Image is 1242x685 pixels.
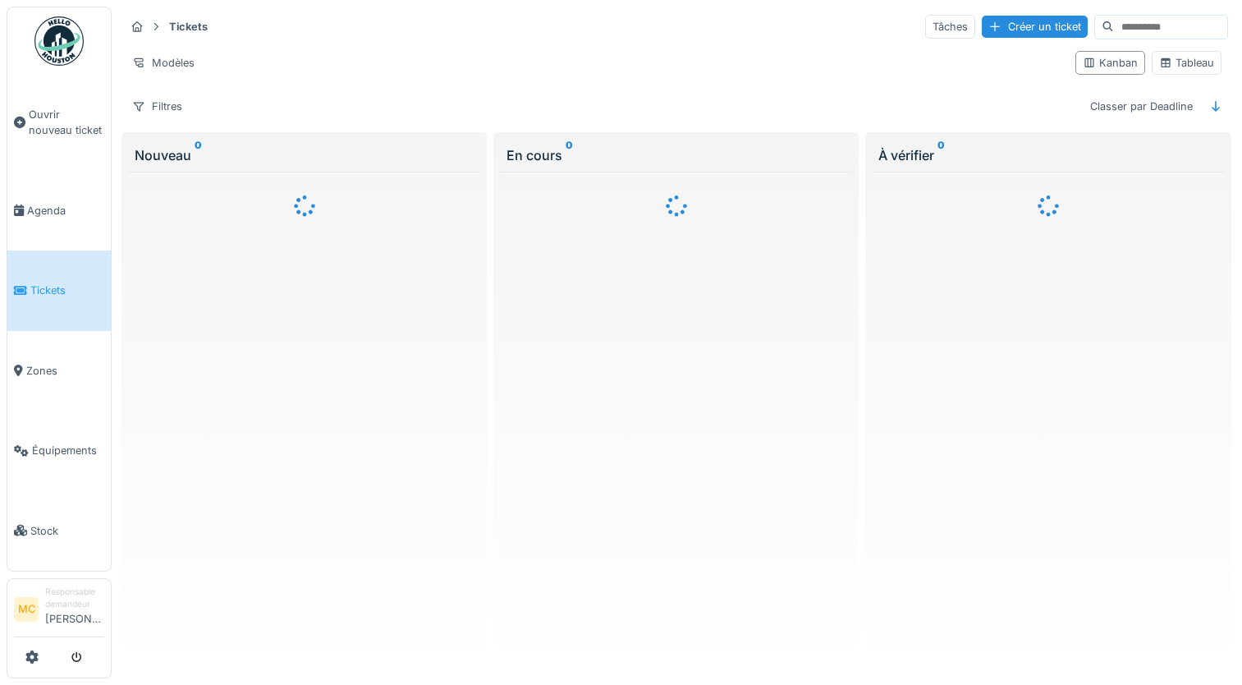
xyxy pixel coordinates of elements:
sup: 0 [195,145,202,165]
a: Ouvrir nouveau ticket [7,75,111,171]
sup: 0 [937,145,945,165]
span: Agenda [27,203,104,218]
img: Badge_color-CXgf-gQk.svg [34,16,84,66]
div: Tâches [925,15,975,39]
div: Responsable demandeur [45,586,104,611]
span: Tickets [30,283,104,298]
a: Équipements [7,411,111,490]
span: Stock [30,523,104,539]
div: Filtres [125,94,190,118]
a: Zones [7,331,111,411]
span: Équipements [32,443,104,458]
li: MC [14,597,39,622]
strong: Tickets [163,19,214,34]
div: Créer un ticket [982,16,1088,38]
a: Agenda [7,171,111,251]
div: En cours [506,145,846,165]
div: Kanban [1083,55,1138,71]
span: Zones [26,363,104,379]
div: Modèles [125,51,202,75]
sup: 0 [566,145,573,165]
span: Ouvrir nouveau ticket [29,107,104,138]
div: Nouveau [135,145,474,165]
div: Tableau [1159,55,1214,71]
div: Classer par Deadline [1083,94,1200,118]
a: MC Responsable demandeur[PERSON_NAME] [14,586,104,637]
a: Stock [7,490,111,570]
li: [PERSON_NAME] [45,586,104,633]
a: Tickets [7,251,111,330]
div: À vérifier [878,145,1217,165]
